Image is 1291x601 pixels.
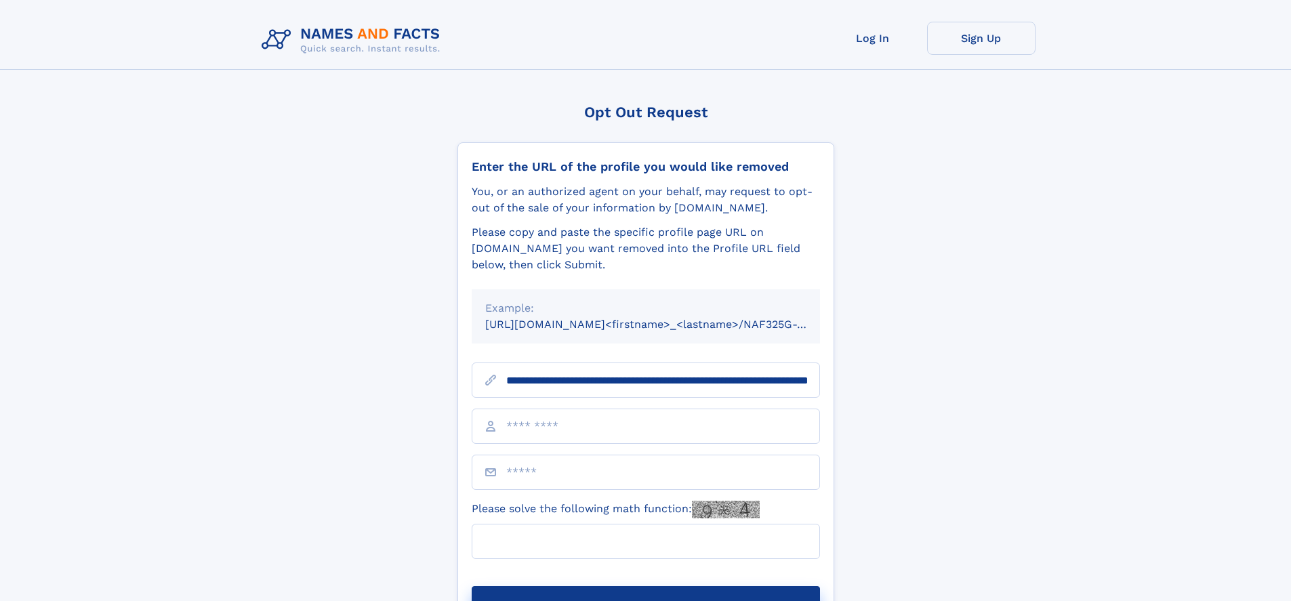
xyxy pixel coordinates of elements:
[472,224,820,273] div: Please copy and paste the specific profile page URL on [DOMAIN_NAME] you want removed into the Pr...
[457,104,834,121] div: Opt Out Request
[256,22,451,58] img: Logo Names and Facts
[819,22,927,55] a: Log In
[472,184,820,216] div: You, or an authorized agent on your behalf, may request to opt-out of the sale of your informatio...
[472,501,760,518] label: Please solve the following math function:
[472,159,820,174] div: Enter the URL of the profile you would like removed
[485,318,846,331] small: [URL][DOMAIN_NAME]<firstname>_<lastname>/NAF325G-xxxxxxxx
[485,300,806,316] div: Example:
[927,22,1036,55] a: Sign Up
